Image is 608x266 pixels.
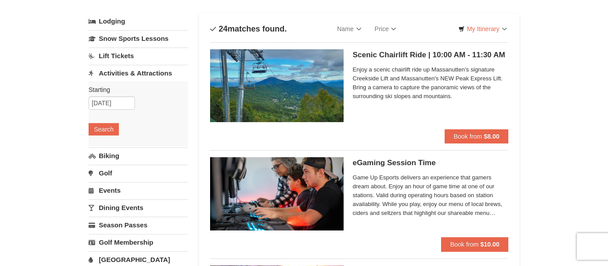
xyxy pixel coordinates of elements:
a: Snow Sports Lessons [89,30,188,47]
a: Season Passes [89,217,188,233]
h5: eGaming Session Time [353,159,508,167]
a: Dining Events [89,199,188,216]
h5: Scenic Chairlift Ride | 10:00 AM - 11:30 AM [353,51,508,60]
label: Starting [89,85,181,94]
a: Lodging [89,13,188,29]
a: Events [89,182,188,199]
span: Book from [454,133,482,140]
img: 24896431-1-a2e2611b.jpg [210,49,344,122]
a: Lift Tickets [89,48,188,64]
button: Search [89,123,119,135]
span: 24 [219,24,227,33]
a: Biking [89,147,188,164]
span: Book from [450,241,478,248]
a: Golf [89,165,188,181]
strong: $10.00 [480,241,499,248]
h4: matches found. [210,24,287,33]
a: Golf Membership [89,234,188,250]
strong: $8.00 [484,133,499,140]
button: Book from $8.00 [445,129,508,143]
button: Book from $10.00 [441,237,508,251]
img: 19664770-34-0b975b5b.jpg [210,157,344,230]
span: Game Up Esports delivers an experience that gamers dream about. Enjoy an hour of game time at one... [353,173,508,218]
a: Name [330,20,368,38]
a: My Itinerary [453,22,513,36]
span: Enjoy a scenic chairlift ride up Massanutten’s signature Creekside Lift and Massanutten's NEW Pea... [353,65,508,101]
a: Activities & Attractions [89,65,188,81]
a: Price [368,20,403,38]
